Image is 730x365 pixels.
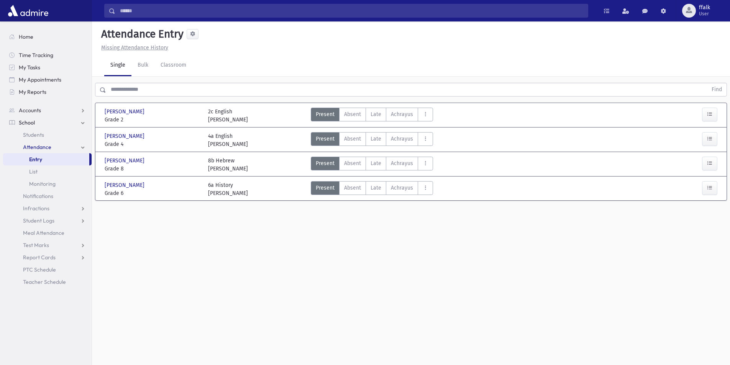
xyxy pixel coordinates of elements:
[3,190,92,202] a: Notifications
[3,202,92,214] a: Infractions
[391,184,413,192] span: Achrayus
[311,157,433,173] div: AttTypes
[23,205,49,212] span: Infractions
[19,52,53,59] span: Time Tracking
[316,159,335,167] span: Present
[699,5,710,11] span: ffalk
[391,110,413,118] span: Achrayus
[3,74,92,86] a: My Appointments
[23,254,56,261] span: Report Cards
[3,104,92,116] a: Accounts
[23,242,49,249] span: Test Marks
[29,168,38,175] span: List
[29,180,56,187] span: Monitoring
[105,181,146,189] span: [PERSON_NAME]
[19,88,46,95] span: My Reports
[371,110,381,118] span: Late
[3,276,92,288] a: Teacher Schedule
[3,165,92,178] a: List
[344,110,361,118] span: Absent
[371,184,381,192] span: Late
[391,159,413,167] span: Achrayus
[316,135,335,143] span: Present
[19,107,41,114] span: Accounts
[19,64,40,71] span: My Tasks
[23,144,51,151] span: Attendance
[3,61,92,74] a: My Tasks
[105,157,146,165] span: [PERSON_NAME]
[131,55,154,76] a: Bulk
[105,116,200,124] span: Grade 2
[101,44,168,51] u: Missing Attendance History
[154,55,192,76] a: Classroom
[23,278,66,285] span: Teacher Schedule
[23,193,53,200] span: Notifications
[105,165,200,173] span: Grade 8
[344,159,361,167] span: Absent
[115,4,588,18] input: Search
[3,86,92,98] a: My Reports
[344,184,361,192] span: Absent
[391,135,413,143] span: Achrayus
[105,140,200,148] span: Grade 4
[3,239,92,251] a: Test Marks
[104,55,131,76] a: Single
[19,119,35,126] span: School
[344,135,361,143] span: Absent
[6,3,50,18] img: AdmirePro
[105,132,146,140] span: [PERSON_NAME]
[3,251,92,264] a: Report Cards
[3,129,92,141] a: Students
[98,44,168,51] a: Missing Attendance History
[3,214,92,227] a: Student Logs
[23,229,64,236] span: Meal Attendance
[105,189,200,197] span: Grade 6
[707,83,727,96] button: Find
[19,76,61,83] span: My Appointments
[3,264,92,276] a: PTC Schedule
[208,132,248,148] div: 4a English [PERSON_NAME]
[19,33,33,40] span: Home
[316,184,335,192] span: Present
[105,108,146,116] span: [PERSON_NAME]
[208,181,248,197] div: 6a History [PERSON_NAME]
[371,159,381,167] span: Late
[3,227,92,239] a: Meal Attendance
[208,157,248,173] div: 8b Hebrew [PERSON_NAME]
[311,132,433,148] div: AttTypes
[3,31,92,43] a: Home
[371,135,381,143] span: Late
[29,156,42,163] span: Entry
[23,266,56,273] span: PTC Schedule
[3,49,92,61] a: Time Tracking
[23,217,54,224] span: Student Logs
[3,178,92,190] a: Monitoring
[3,116,92,129] a: School
[3,141,92,153] a: Attendance
[311,181,433,197] div: AttTypes
[23,131,44,138] span: Students
[208,108,248,124] div: 2c English [PERSON_NAME]
[699,11,710,17] span: User
[3,153,89,165] a: Entry
[316,110,335,118] span: Present
[311,108,433,124] div: AttTypes
[98,28,184,41] h5: Attendance Entry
